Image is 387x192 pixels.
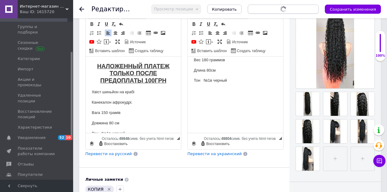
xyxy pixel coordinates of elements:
span: Создать таблицу [236,48,265,54]
span: 10 [65,135,72,140]
a: Вставить/Редактировать ссылку (Ctrl+L) [254,30,261,36]
a: Источник [225,38,249,45]
a: Вставить шаблон [88,47,126,54]
a: Вставить / удалить маркированный список [96,30,102,36]
a: Добавить видео с YouTube [190,38,197,45]
span: 52 [58,135,65,140]
div: Вернуться назад [79,7,84,12]
a: Отменить (Ctrl+Z) [220,21,226,27]
span: КОПИЯ [88,187,104,192]
span: Акции и промокоды [18,77,56,88]
a: Восстановить [200,140,231,147]
b: Личные заметки [85,177,123,182]
a: Создать таблицу [230,47,266,54]
a: Сделать резервную копию сейчас [190,140,197,147]
a: Полужирный (Ctrl+B) [88,21,95,27]
a: Вставить сообщение [103,38,112,45]
p: Тон No1в чорний [6,74,89,80]
span: Перевести на украинский [187,151,242,156]
iframe: Визуальный текстовый редактор, 309CECE9-3587-4675-86DC-BD03EE081812 [188,57,283,133]
span: Отзывы [18,162,34,167]
a: Вставить / удалить маркированный список [198,30,204,36]
svg: Удалить метку [107,187,112,192]
a: По центру [112,30,119,36]
a: По правому краю [222,30,228,36]
span: Уведомления [18,135,45,140]
span: Восстановление позиций [18,109,56,120]
body: Визуальный текстовый редактор, B01F674A-0D8F-4515-830A-37D50B0633B9 [6,6,89,123]
span: Восстановить [103,141,128,147]
span: Просмотр позиции [154,7,193,11]
span: Покупатели [18,172,43,177]
span: Группы и подборки [18,24,56,35]
span: Перетащите для изменения размера [177,137,180,140]
a: Уменьшить отступ [231,30,237,36]
span: 49804 [221,137,231,141]
span: Источник [231,40,248,45]
a: Подчеркнутый (Ctrl+U) [103,21,110,27]
a: Восстановить [98,140,129,147]
a: Изображение [262,30,268,36]
p: Вага 150 грамів [6,53,89,59]
a: Увеличить отступ [136,30,143,36]
a: Изображение [160,30,166,36]
a: Подчеркнутый (Ctrl+U) [205,21,212,27]
a: По левому краю [105,30,112,36]
span: Создать таблицу [134,48,163,54]
button: Копировать [207,5,242,14]
span: Удаленные позиции [18,93,56,104]
span: 49848 [119,137,129,141]
a: Убрать форматирование [212,21,219,27]
span: Импорт [18,66,34,72]
a: Таблица [145,30,152,36]
span: Копировать [212,7,237,12]
p: Тон №1в черный [6,21,89,27]
p: Довжина 80 см [6,63,89,70]
span: Вставить шаблон [94,48,125,54]
span: Показатели работы компании [18,146,56,157]
a: Вставить иконку [198,38,204,45]
strong: НАЛОЖЕННЫЙ ПЛАТЕЖ ТОЛЬКО ПОСЛЕ ПРЕДОПЛАТЫ 100ГРН [12,6,84,27]
div: Подсчет символов [204,135,279,141]
div: 100% Качество заполнения [375,30,385,61]
a: Таблица [247,30,254,36]
div: Подсчет символов [102,135,177,141]
span: Перевести на русский [85,151,132,156]
a: Вставить шаблон [190,47,228,54]
a: Развернуть [114,38,121,45]
a: По центру [214,30,221,36]
a: По правому краю [119,30,126,36]
a: Вставить / удалить нумерованный список [190,30,197,36]
span: Интернет-магазин "Мир волос" [20,4,66,9]
p: Канекалон афрокудрі. [6,43,89,49]
a: Вставить сообщение [205,38,214,45]
a: Вставить/Редактировать ссылку (Ctrl+L) [152,30,159,36]
iframe: Визуальный текстовый редактор, B01F674A-0D8F-4515-830A-37D50B0633B9 [86,57,181,133]
a: Уменьшить отступ [129,30,135,36]
div: Ваш ID: 1615720 [20,9,73,15]
div: 100% [375,54,385,58]
a: Убрать форматирование [110,21,117,27]
button: Сохранить изменения [325,5,381,14]
span: Сезонные скидки [18,40,56,51]
span: Источник [129,40,146,45]
p: Вес 180 граммов [6,0,89,7]
a: Вставить иконку [96,38,102,45]
a: Увеличить отступ [238,30,245,36]
a: Отменить (Ctrl+Z) [118,21,124,27]
i: Сохранить изменения [330,7,376,12]
a: Сделать резервную копию сейчас [88,140,95,147]
a: Вставить / удалить нумерованный список [88,30,95,36]
p: Хвіст шиньйон на крабі [6,32,89,39]
span: Вставить шаблон [196,48,227,54]
span: Перетащите для изменения размера [279,137,282,140]
a: Создать таблицу [128,47,164,54]
a: Источник [123,38,147,45]
button: Чат с покупателем [373,155,385,167]
a: По левому краю [207,30,214,36]
a: Добавить видео с YouTube [88,38,95,45]
span: Категории [18,56,40,62]
a: Курсив (Ctrl+I) [96,21,102,27]
span: Восстановить [205,141,230,147]
a: Полужирный (Ctrl+B) [190,21,197,27]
